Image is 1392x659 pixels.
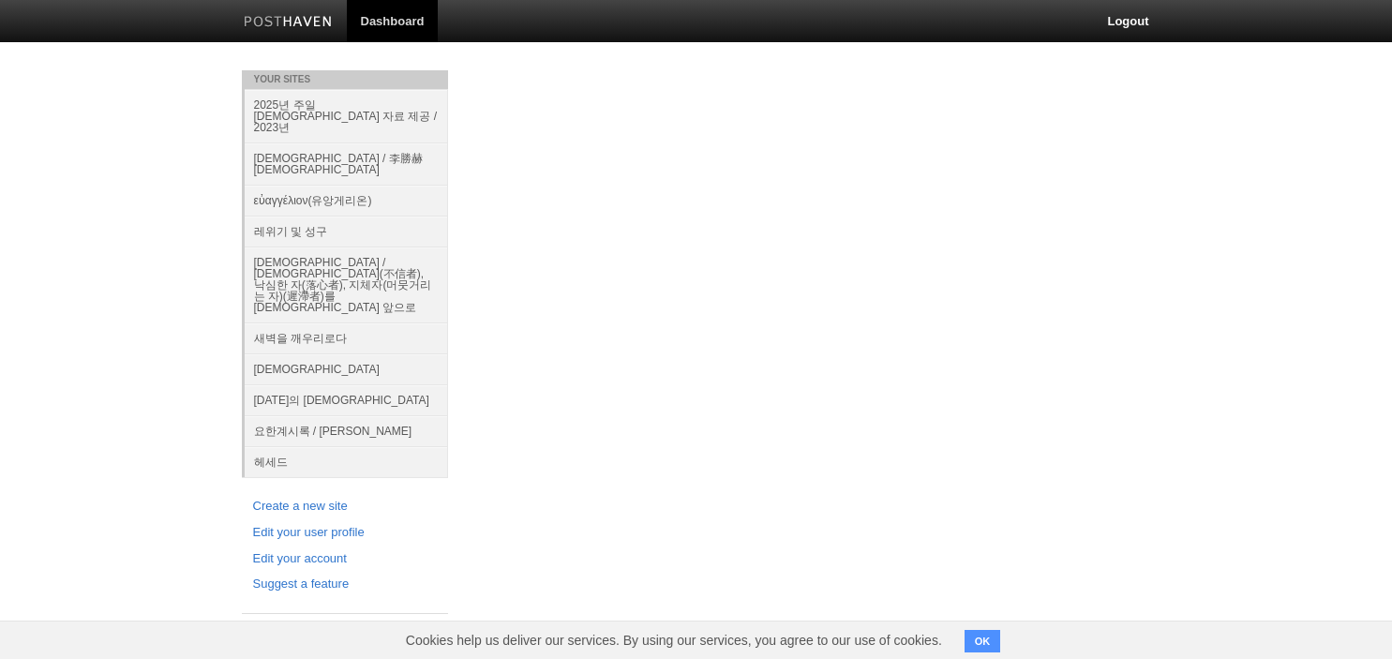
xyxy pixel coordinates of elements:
span: Cookies help us deliver our services. By using our services, you agree to our use of cookies. [387,622,961,659]
a: [DEMOGRAPHIC_DATA] / [DEMOGRAPHIC_DATA](不信者), 낙심한 자(落心者), 지체자(머뭇거리는 자)(遲滯者)를 [DEMOGRAPHIC_DATA] 앞으로 [245,247,448,322]
a: 새벽을 깨우리로다 [245,322,448,353]
a: Suggest a feature [253,575,437,594]
button: OK [965,630,1001,652]
a: 레위기 및 성구 [245,216,448,247]
a: [DEMOGRAPHIC_DATA] / 李勝赫[DEMOGRAPHIC_DATA] [245,142,448,185]
img: Posthaven-bar [244,16,333,30]
a: 2025년 주일 [DEMOGRAPHIC_DATA] 자료 제공 / 2023년 [245,89,448,142]
a: Edit your account [253,549,437,569]
a: 요한계시록 / [PERSON_NAME] [245,415,448,446]
a: Create a new site [253,497,437,517]
a: εὐαγγέλιον(유앙게리온) [245,185,448,216]
a: [DEMOGRAPHIC_DATA] [245,353,448,384]
a: Edit your user profile [253,523,437,543]
a: 헤세드 [245,446,448,477]
li: Your Sites [242,70,448,89]
a: [DATE]의 [DEMOGRAPHIC_DATA] [245,384,448,415]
